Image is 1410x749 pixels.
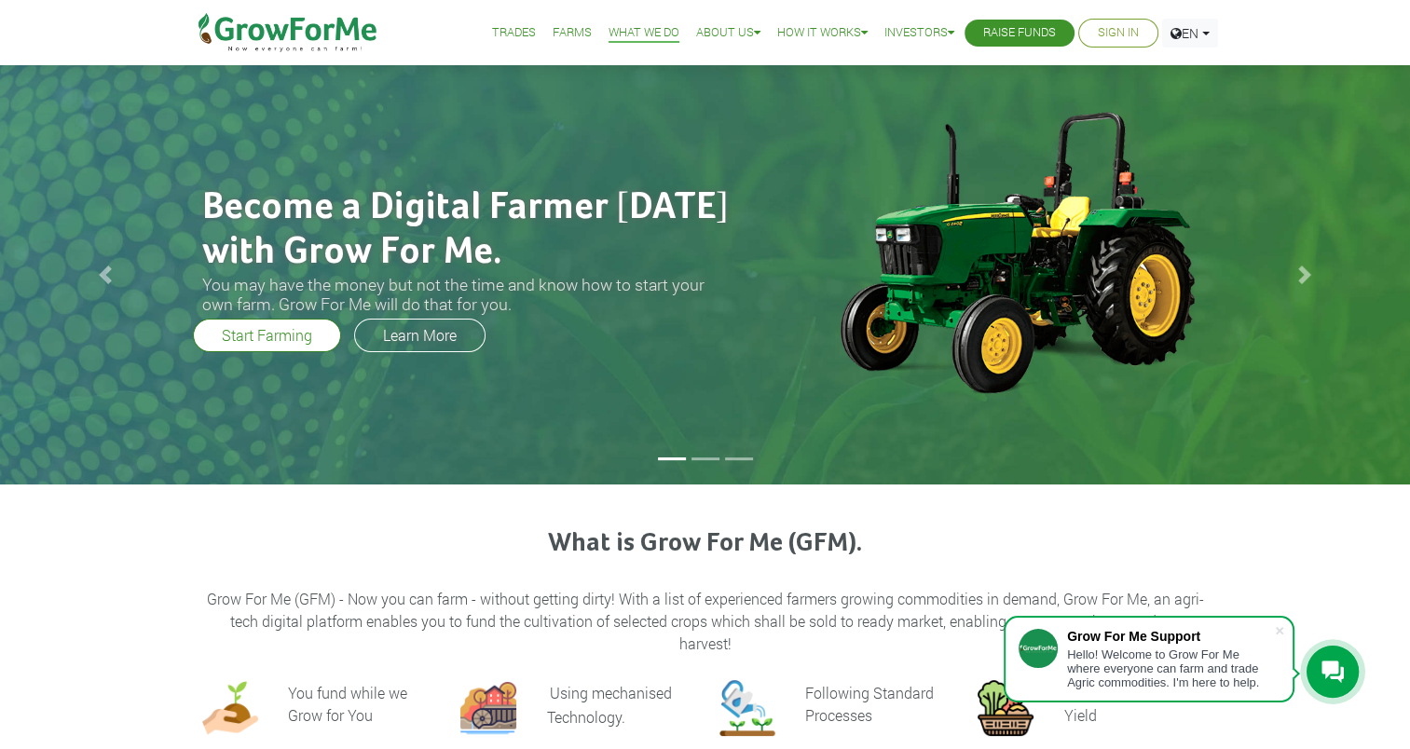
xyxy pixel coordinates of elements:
a: Learn More [354,319,486,352]
a: About Us [696,23,760,43]
div: Grow For Me Support [1067,629,1274,644]
h2: Become a Digital Farmer [DATE] with Grow For Me. [202,185,733,275]
p: Using mechanised Technology. [547,683,672,727]
a: Sign In [1098,23,1139,43]
a: What We Do [609,23,679,43]
h3: You may have the money but not the time and know how to start your own farm. Grow For Me will do ... [202,275,733,314]
p: Grow For Me (GFM) - Now you can farm - without getting dirty! With a list of experienced farmers ... [205,588,1206,655]
div: Hello! Welcome to Grow For Me where everyone can farm and trade Agric commodities. I'm here to help. [1067,647,1274,689]
img: growforme image [978,680,1034,736]
a: Farms [553,23,592,43]
h6: You fund while we Grow for You [288,683,407,725]
img: growforme image [719,680,775,736]
img: growforme image [202,680,258,736]
img: growforme image [460,680,516,736]
a: How it Works [777,23,868,43]
a: EN [1162,19,1218,48]
h6: Following Standard Processes [805,683,934,725]
a: Raise Funds [983,23,1056,43]
h3: What is Grow For Me (GFM). [205,528,1206,560]
a: Investors [884,23,954,43]
a: Start Farming [193,319,341,352]
img: growforme image [808,102,1223,401]
a: Trades [492,23,536,43]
